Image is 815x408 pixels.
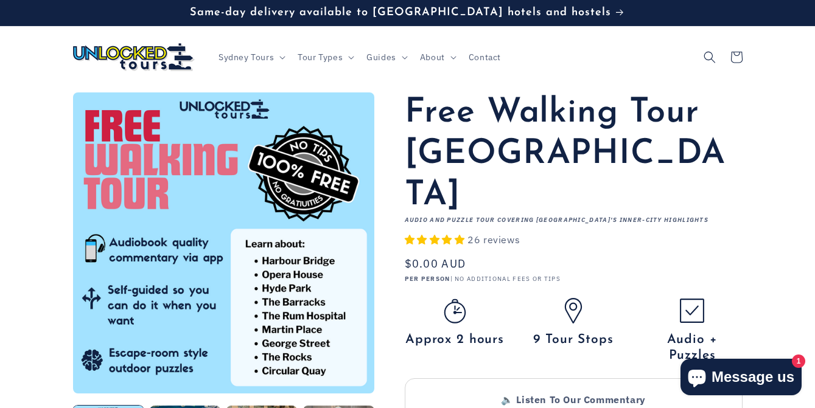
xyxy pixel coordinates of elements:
[461,44,508,70] a: Contact
[290,44,359,70] summary: Tour Types
[73,43,195,71] img: Unlocked Tours
[405,216,709,224] strong: Audio and Puzzle tour covering [GEOGRAPHIC_DATA]'s inner-city highlights
[696,44,723,71] summary: Search
[533,332,613,348] span: 9 Tour Stops
[420,52,445,63] span: About
[405,255,466,272] span: $0.00 AUD
[405,92,743,216] h1: Free Walking Tour [GEOGRAPHIC_DATA]
[298,52,343,63] span: Tour Types
[405,233,468,246] span: 4.92 stars
[642,332,743,363] span: Audio + Puzzles
[366,52,396,63] span: Guides
[68,38,199,75] a: Unlocked Tours
[405,275,743,283] p: | NO ADDITIONAL FEES OR TIPS
[467,233,520,246] span: 26 reviews
[211,44,290,70] summary: Sydney Tours
[219,52,274,63] span: Sydney Tours
[405,332,504,348] span: Approx 2 hours
[501,393,646,406] strong: 🔈 Listen To Our Commentary
[469,52,501,63] span: Contact
[405,275,450,283] strong: PER PERSON
[677,359,805,398] inbox-online-store-chat: Shopify online store chat
[359,44,413,70] summary: Guides
[413,44,461,70] summary: About
[190,7,611,18] span: Same-day delivery available to [GEOGRAPHIC_DATA] hotels and hostels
